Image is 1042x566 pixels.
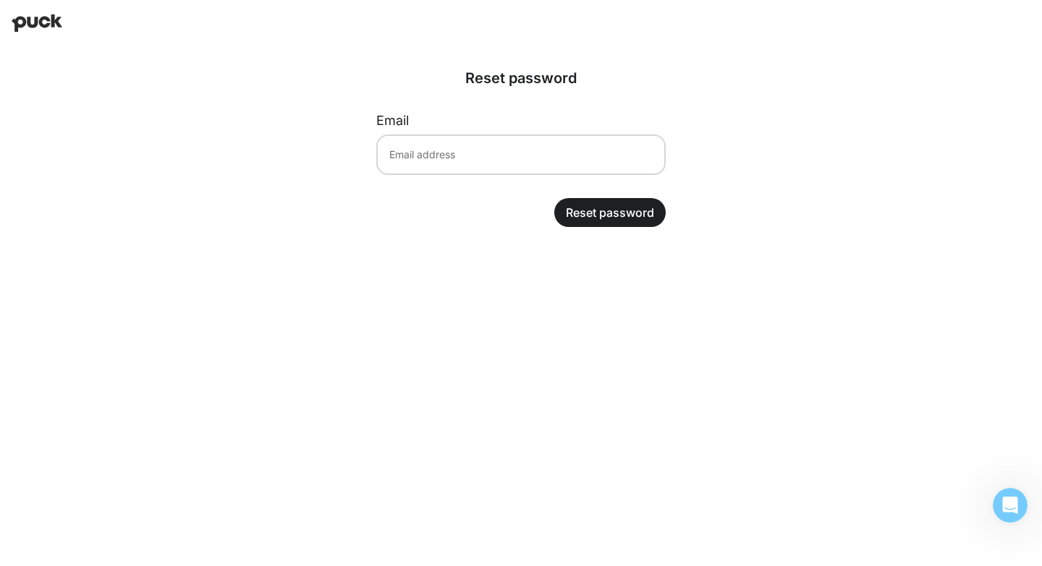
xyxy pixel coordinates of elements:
div: Reset password [376,69,666,87]
button: Reset password [554,198,666,227]
img: Puck home [12,14,62,32]
iframe: Intercom live chat [993,488,1028,523]
input: Email address [376,134,666,175]
label: Email [376,113,409,128]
